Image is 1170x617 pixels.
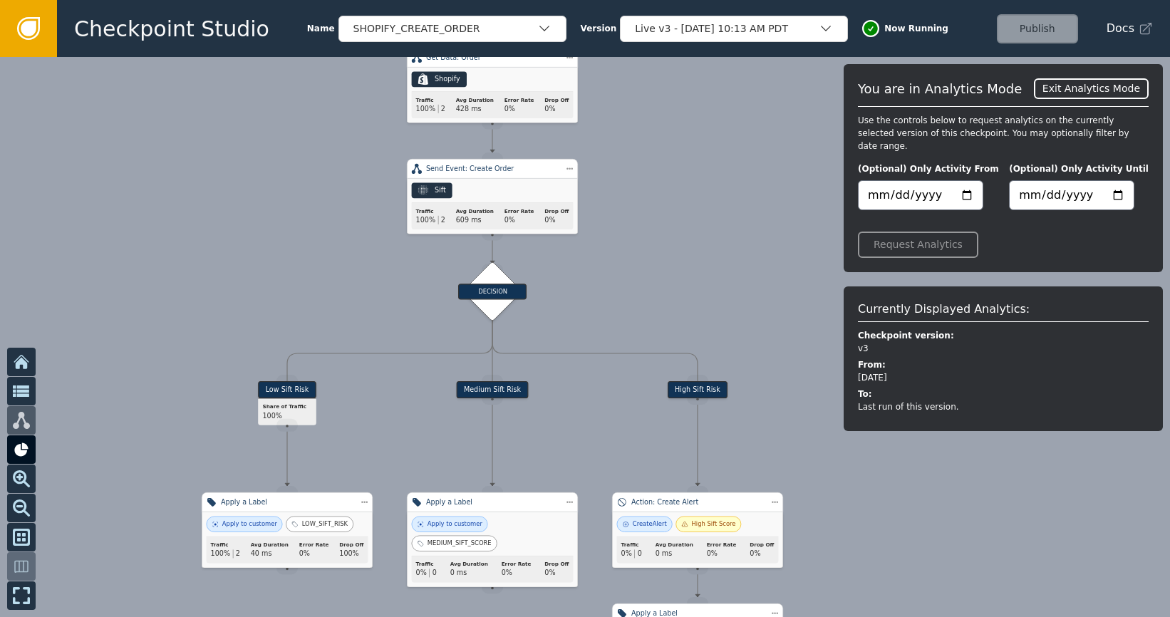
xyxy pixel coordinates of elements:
div: Drop Off [544,207,569,215]
div: 0 ms [450,568,488,578]
div: Traffic [621,541,642,549]
div: Drop Off [544,96,569,104]
div: 0% [544,568,569,578]
div: 609 ms [456,215,494,225]
div: 0% [750,549,774,559]
button: Exit Analytics Mode [1034,78,1149,99]
div: 100% [262,410,311,420]
div: 0% [544,104,569,114]
div: 100% [211,549,230,559]
div: Apply to customer [428,519,482,529]
div: 0% [544,215,569,225]
div: 0% [504,215,534,225]
div: 0 [433,568,437,578]
div: 100% [339,549,363,559]
div: DECISION [458,284,527,299]
div: 0% [504,104,534,114]
div: 0% [621,549,632,559]
button: Live v3 - [DATE] 10:13 AM PDT [620,16,848,42]
span: Docs [1107,20,1134,37]
div: Avg Duration [456,207,494,215]
div: Error Rate [299,541,329,549]
div: 0% [502,568,532,578]
div: Error Rate [502,560,532,568]
span: Version [581,22,617,35]
div: 0% [707,549,737,559]
div: 100% [416,104,435,114]
div: Currently Displayed Analytics: [858,301,1149,322]
div: From: [858,358,1149,371]
div: Traffic [416,96,445,104]
label: (Optional) Only Activity From [858,164,999,174]
div: 2 [441,104,445,114]
div: Traffic [416,560,437,568]
span: Checkpoint Studio [74,13,269,45]
div: Sift [435,185,446,195]
div: Traffic [211,541,240,549]
div: v 3 [858,342,1149,355]
div: Live v3 - [DATE] 10:13 AM PDT [635,21,819,36]
div: MEDIUM_SIFT_SCORE [428,539,492,548]
div: 0% [416,568,427,578]
div: 0 [638,549,642,559]
div: 100% [416,215,435,225]
label: (Optional) Only Activity Until [1009,164,1149,174]
div: Checkpoint version: [858,329,1149,342]
div: Avg Duration [450,560,488,568]
div: Use the controls below to request analytics on the currently selected version of this checkpoint.... [858,114,1149,152]
div: Get Data: Order [426,53,559,63]
div: Apply a Label [221,497,353,507]
span: Name [307,22,335,35]
div: Traffic [416,207,445,215]
div: LOW_SIFT_RISK [302,519,348,529]
div: Medium Sift Risk [457,381,529,398]
div: Send Event: Create Order [426,164,559,174]
div: Error Rate [707,541,737,549]
a: Docs [1107,20,1153,37]
div: SHOPIFY_CREATE_ORDER [353,21,537,36]
div: 2 [441,215,445,225]
div: Last run of this version. [858,400,1149,413]
div: Drop Off [544,560,569,568]
div: Action: Create Alert [631,497,764,507]
div: Error Rate [504,207,534,215]
div: 428 ms [456,104,494,114]
div: Apply a Label [426,497,559,507]
div: 2 [236,549,240,559]
div: Low Sift Risk [258,381,316,398]
div: High Sift Risk [668,381,728,398]
div: 40 ms [251,549,289,559]
button: SHOPIFY_CREATE_ORDER [338,16,566,42]
div: Apply to customer [222,519,277,529]
div: Avg Duration [251,541,289,549]
div: You are in Analytics Mode [858,79,1034,98]
div: High Sift Score [692,519,736,529]
div: Share of Traffic [262,403,311,411]
div: 0% [299,549,329,559]
span: Now Running [884,22,948,35]
div: 0 ms [656,549,693,559]
div: Drop Off [339,541,363,549]
div: Shopify [435,74,460,84]
div: Error Rate [504,96,534,104]
div: Avg Duration [656,541,693,549]
div: To: [858,388,1149,400]
div: Create Alert [633,519,667,529]
div: Avg Duration [456,96,494,104]
div: Drop Off [750,541,774,549]
div: [DATE] [858,371,1149,384]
